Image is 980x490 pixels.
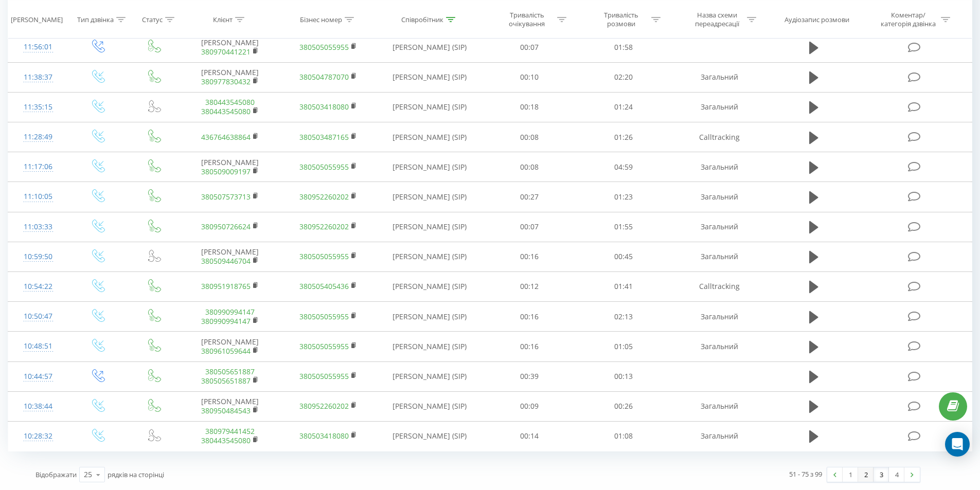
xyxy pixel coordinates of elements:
[789,469,822,479] div: 51 - 75 з 99
[377,122,483,152] td: [PERSON_NAME] (SIP)
[205,97,255,107] a: 380443545080
[181,62,279,92] td: [PERSON_NAME]
[670,271,768,301] td: Calltracking
[670,421,768,451] td: Загальний
[11,15,63,24] div: [PERSON_NAME]
[205,367,255,376] a: 380505651887
[299,42,349,52] a: 380505055955
[19,396,58,416] div: 10:38:44
[377,62,483,92] td: [PERSON_NAME] (SIP)
[577,182,671,212] td: 01:23
[201,132,251,142] a: 436764638864
[500,11,555,28] div: Тривалість очікування
[300,15,342,24] div: Бізнес номер
[670,62,768,92] td: Загальний
[299,251,349,261] a: 380505055955
[201,222,251,231] a: 380950726624
[201,47,251,57] a: 380970441221
[35,470,77,479] span: Відображати
[577,332,671,361] td: 01:05
[670,182,768,212] td: Загальний
[201,192,251,202] a: 380507573713
[594,11,649,28] div: Тривалість розмови
[483,271,577,301] td: 00:12
[142,15,163,24] div: Статус
[577,302,671,332] td: 02:13
[483,242,577,271] td: 00:16
[205,426,255,436] a: 380979441452
[577,152,671,182] td: 04:59
[577,122,671,152] td: 01:26
[181,391,279,421] td: [PERSON_NAME]
[77,15,114,24] div: Тип дзвінка
[689,11,744,28] div: Назва схеми переадресації
[299,312,349,321] a: 380505055955
[19,127,58,147] div: 11:28:49
[19,157,58,177] div: 11:17:06
[299,281,349,291] a: 380505405436
[377,242,483,271] td: [PERSON_NAME] (SIP)
[401,15,443,24] div: Співробітник
[377,182,483,212] td: [PERSON_NAME] (SIP)
[19,217,58,237] div: 11:03:33
[299,341,349,351] a: 380505055955
[670,212,768,242] td: Загальний
[201,435,251,445] a: 380443545080
[201,406,251,415] a: 380950484543
[377,361,483,391] td: [PERSON_NAME] (SIP)
[299,431,349,441] a: 380503418080
[377,332,483,361] td: [PERSON_NAME] (SIP)
[670,332,768,361] td: Загальний
[19,367,58,387] div: 10:44:57
[577,32,671,62] td: 01:58
[213,15,233,24] div: Клієнт
[201,256,251,266] a: 380509446704
[377,271,483,301] td: [PERSON_NAME] (SIP)
[874,467,889,482] a: 3
[19,277,58,297] div: 10:54:22
[205,307,255,317] a: 380990994147
[483,421,577,451] td: 00:14
[377,212,483,242] td: [PERSON_NAME] (SIP)
[483,152,577,182] td: 00:08
[19,247,58,267] div: 10:59:50
[785,15,849,24] div: Аудіозапис розмови
[670,391,768,421] td: Загальний
[843,467,858,482] a: 1
[889,467,904,482] a: 4
[377,152,483,182] td: [PERSON_NAME] (SIP)
[19,306,58,326] div: 10:50:47
[483,212,577,242] td: 00:07
[577,242,671,271] td: 00:45
[377,32,483,62] td: [PERSON_NAME] (SIP)
[577,391,671,421] td: 00:26
[377,92,483,122] td: [PERSON_NAME] (SIP)
[299,371,349,381] a: 380505055955
[299,102,349,112] a: 380503418080
[181,32,279,62] td: [PERSON_NAME]
[19,97,58,117] div: 11:35:15
[483,122,577,152] td: 00:08
[670,122,768,152] td: Calltracking
[670,242,768,271] td: Загальний
[201,376,251,386] a: 380505651887
[19,426,58,446] div: 10:28:32
[483,62,577,92] td: 00:10
[299,222,349,231] a: 380952260202
[670,152,768,182] td: Загальний
[181,332,279,361] td: [PERSON_NAME]
[108,470,164,479] span: рядків на сторінці
[577,361,671,391] td: 00:13
[181,242,279,271] td: [PERSON_NAME]
[577,271,671,301] td: 01:41
[201,281,251,291] a: 380951918765
[577,421,671,451] td: 01:08
[483,361,577,391] td: 00:39
[19,187,58,207] div: 11:10:05
[201,167,251,176] a: 380509009197
[299,192,349,202] a: 380952260202
[19,336,58,356] div: 10:48:51
[878,11,938,28] div: Коментар/категорія дзвінка
[299,162,349,172] a: 380505055955
[670,92,768,122] td: Загальний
